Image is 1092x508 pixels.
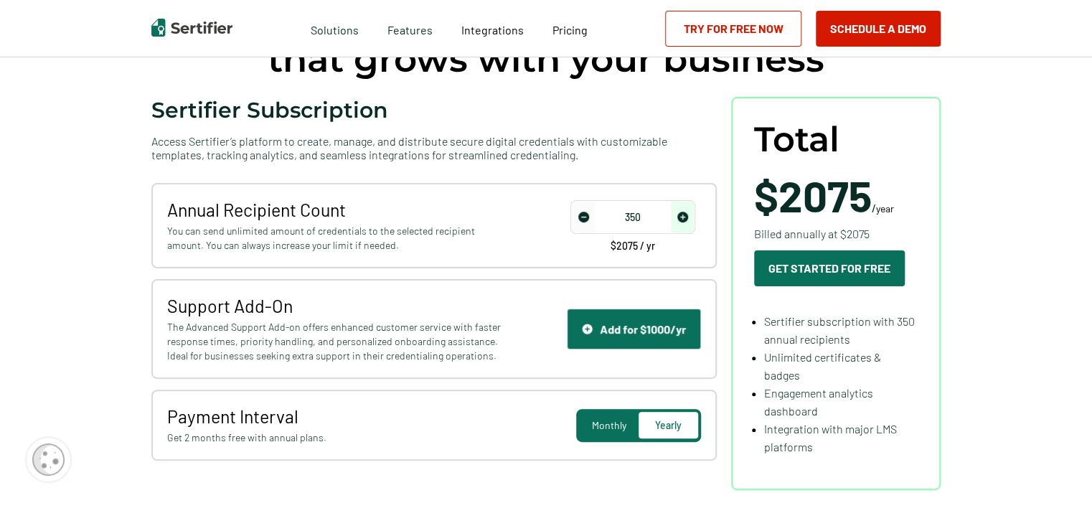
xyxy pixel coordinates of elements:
span: Billed annually at $2075 [754,225,870,243]
img: Sertifier | Digital Credentialing Platform [151,19,232,37]
span: Integration with major LMS platforms [764,422,897,453]
span: Get 2 months free with annual plans. [167,431,505,445]
span: Access Sertifier’s platform to create, manage, and distribute secure digital credentials with cus... [151,134,717,161]
span: Total [754,120,839,159]
span: Sertifier Subscription [151,97,388,123]
span: Integrations [461,23,524,37]
span: Support Add-On [167,295,505,316]
a: Pricing [552,19,588,37]
span: Annual Recipient Count [167,199,505,220]
img: Support Icon [582,324,593,334]
a: Integrations [461,19,524,37]
span: decrease number [572,202,595,232]
button: Get Started For Free [754,250,905,286]
button: Support IconAdd for $1000/yr [567,309,701,349]
img: Increase Icon [677,212,688,222]
span: Solutions [311,19,359,37]
iframe: Chat Widget [1020,439,1092,508]
span: $2075 / yr [611,241,655,251]
span: Features [387,19,433,37]
span: Monthly [592,419,626,431]
span: Payment Interval [167,405,505,427]
span: Yearly [655,419,682,431]
span: The Advanced Support Add-on offers enhanced customer service with faster response times, priority... [167,320,505,363]
div: Add for $1000/yr [582,322,686,336]
span: Sertifier subscription with 350 annual recipients [764,314,915,346]
span: Engagement analytics dashboard [764,386,873,418]
button: Schedule a Demo [816,11,941,47]
img: Cookie Popup Icon [32,443,65,476]
span: / [754,174,894,217]
span: Unlimited certificates & badges [764,350,881,382]
span: year [876,202,894,215]
span: Pricing [552,23,588,37]
span: You can send unlimited amount of credentials to the selected recipient amount. You can always inc... [167,224,505,253]
span: increase number [671,202,694,232]
img: Decrease Icon [578,212,589,222]
span: $2075 [754,169,872,221]
a: Try for Free Now [665,11,801,47]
